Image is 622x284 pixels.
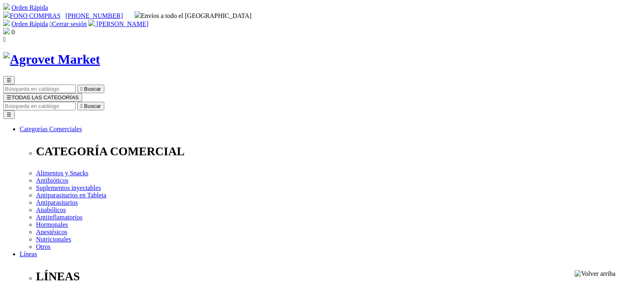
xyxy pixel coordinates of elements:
button: ☰ [3,76,15,85]
input: Buscar [3,85,76,93]
a: Otros [36,243,51,250]
img: phone.svg [3,11,10,18]
a: [PERSON_NAME] [88,20,148,27]
i:  [81,86,83,92]
span: [PERSON_NAME] [97,20,148,27]
a: Alimentos y Snacks [36,170,88,177]
a: Líneas [20,250,37,257]
img: Volver arriba [575,270,615,277]
i:  [49,20,52,27]
span: ☰ [7,94,11,101]
a: Antiparasitarios en Tableta [36,192,106,199]
p: CATEGORÍA COMERCIAL [36,145,619,158]
button:  Buscar [77,102,104,110]
span: ☰ [7,77,11,83]
a: [PHONE_NUMBER] [65,12,123,19]
a: Nutricionales [36,236,71,243]
span: Envíos a todo el [GEOGRAPHIC_DATA] [135,12,252,19]
a: Cerrar sesión [49,20,87,27]
button:  Buscar [77,85,104,93]
img: user.svg [88,20,95,26]
a: Categorías Comerciales [20,125,82,132]
a: FONO COMPRAS [3,12,61,19]
a: Suplementos inyectables [36,184,101,191]
a: Hormonales [36,221,68,228]
img: delivery-truck.svg [135,11,141,18]
a: Anestésicos [36,228,67,235]
a: Orden Rápida [11,20,48,27]
span: Buscar [84,103,101,109]
p: LÍNEAS [36,270,619,283]
a: Antibióticos [36,177,68,184]
i:  [81,103,83,109]
button: ☰ [3,110,15,119]
img: Agrovet Market [3,52,100,67]
img: shopping-bag.svg [3,28,10,34]
span: Buscar [84,86,101,92]
img: shopping-cart.svg [3,20,10,26]
span: 0 [11,29,15,36]
a: Orden Rápida [11,4,48,11]
a: Anabólicos [36,206,66,213]
img: shopping-cart.svg [3,3,10,10]
a: Antiparasitarios [36,199,78,206]
a: Antiinflamatorios [36,214,83,221]
button: ☰TODAS LAS CATEGORÍAS [3,93,82,102]
i:  [3,36,6,43]
input: Buscar [3,102,76,110]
